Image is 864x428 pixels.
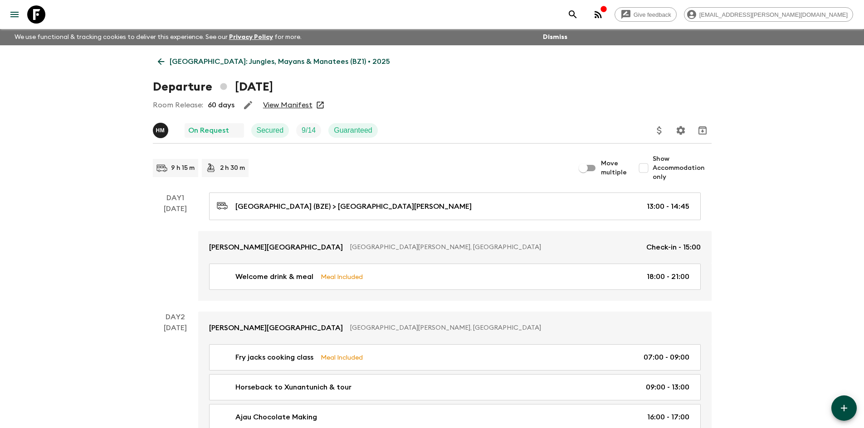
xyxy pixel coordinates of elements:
p: [PERSON_NAME][GEOGRAPHIC_DATA] [209,322,343,333]
p: 2 h 30 m [220,164,245,173]
p: [GEOGRAPHIC_DATA]: Jungles, Mayans & Manatees (BZ1) • 2025 [170,56,390,67]
p: 09:00 - 13:00 [646,382,689,393]
span: Move multiple [601,159,627,177]
p: [GEOGRAPHIC_DATA][PERSON_NAME], [GEOGRAPHIC_DATA] [350,243,639,252]
a: Fry jacks cooking classMeal Included07:00 - 09:00 [209,344,701,370]
p: Fry jacks cooking class [235,352,313,363]
p: 60 days [208,100,234,111]
div: Trip Fill [296,123,321,138]
div: [EMAIL_ADDRESS][PERSON_NAME][DOMAIN_NAME] [684,7,853,22]
p: 9 / 14 [302,125,316,136]
a: [GEOGRAPHIC_DATA]: Jungles, Mayans & Manatees (BZ1) • 2025 [153,53,395,71]
span: Give feedback [629,11,676,18]
p: On Request [188,125,229,136]
a: [PERSON_NAME][GEOGRAPHIC_DATA][GEOGRAPHIC_DATA][PERSON_NAME], [GEOGRAPHIC_DATA]Check-in - 15:00 [198,231,712,264]
a: Privacy Policy [229,34,273,40]
p: [GEOGRAPHIC_DATA] (BZE) > [GEOGRAPHIC_DATA][PERSON_NAME] [235,201,472,212]
p: Meal Included [321,272,363,282]
p: Secured [257,125,284,136]
p: Day 2 [153,312,198,322]
button: Dismiss [541,31,570,43]
p: 9 h 15 m [171,164,195,173]
h1: Departure [DATE] [153,78,273,96]
a: Horseback to Xunantunich & tour09:00 - 13:00 [209,374,701,400]
a: Give feedback [615,7,677,22]
button: Archive (Completed, Cancelled or Unsynced Departures only) [693,121,712,139]
span: [EMAIL_ADDRESS][PERSON_NAME][DOMAIN_NAME] [694,11,853,18]
button: Settings [672,121,690,139]
p: Day 1 [153,192,198,203]
div: [DATE] [164,203,187,301]
div: Secured [251,123,289,138]
p: Check-in - 15:00 [646,242,701,253]
p: 18:00 - 21:00 [647,271,689,282]
button: search adventures [564,5,582,24]
p: Guaranteed [334,125,372,136]
a: [PERSON_NAME][GEOGRAPHIC_DATA][GEOGRAPHIC_DATA][PERSON_NAME], [GEOGRAPHIC_DATA] [198,312,712,344]
p: Welcome drink & meal [235,271,313,282]
p: Ajau Chocolate Making [235,412,317,423]
p: We use functional & tracking cookies to deliver this experience. See our for more. [11,29,305,45]
span: Hob Medina [153,125,170,133]
span: Show Accommodation only [653,154,712,182]
p: Meal Included [321,352,363,362]
p: 16:00 - 17:00 [647,412,689,423]
a: View Manifest [263,101,312,110]
a: Welcome drink & mealMeal Included18:00 - 21:00 [209,264,701,290]
a: [GEOGRAPHIC_DATA] (BZE) > [GEOGRAPHIC_DATA][PERSON_NAME]13:00 - 14:45 [209,192,701,220]
p: [PERSON_NAME][GEOGRAPHIC_DATA] [209,242,343,253]
button: Update Price, Early Bird Discount and Costs [650,121,669,139]
p: H M [156,127,165,134]
p: Room Release: [153,100,203,111]
button: HM [153,123,170,138]
p: 13:00 - 14:45 [647,201,689,212]
p: 07:00 - 09:00 [644,352,689,363]
p: [GEOGRAPHIC_DATA][PERSON_NAME], [GEOGRAPHIC_DATA] [350,323,693,332]
button: menu [5,5,24,24]
p: Horseback to Xunantunich & tour [235,382,351,393]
